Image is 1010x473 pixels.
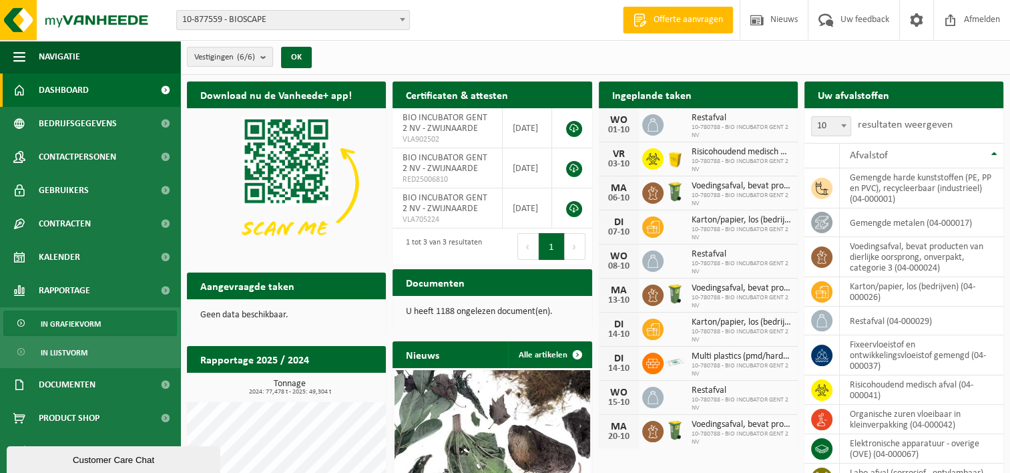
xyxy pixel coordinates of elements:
[605,319,632,330] div: DI
[503,108,553,148] td: [DATE]
[39,207,91,241] span: Contracten
[605,422,632,432] div: MA
[187,82,365,108] h2: Download nu de Vanheede+ app!
[39,435,147,468] span: Acceptatievoorwaarden
[39,107,117,140] span: Bedrijfsgegevens
[177,11,409,29] span: 10-877559 - BIOSCAPE
[403,153,487,174] span: BIO INCUBATOR GENT 2 NV - ZWIJNAARDE
[858,120,953,130] label: resultaten weergeven
[39,274,90,307] span: Rapportage
[39,174,89,207] span: Gebruikers
[286,372,385,399] a: Bekijk rapportage
[565,233,585,260] button: Next
[692,249,791,260] span: Restafval
[605,285,632,296] div: MA
[605,183,632,194] div: MA
[539,233,565,260] button: 1
[3,339,177,365] a: In lijstvorm
[692,226,791,242] span: 10-780788 - BIO INCUBATOR GENT 2 NV
[605,398,632,408] div: 15-10
[605,228,632,237] div: 07-10
[399,232,482,261] div: 1 tot 3 van 3 resultaten
[840,277,1003,307] td: karton/papier, los (bedrijven) (04-000026)
[840,237,1003,277] td: voedingsafval, bevat producten van dierlijke oorsprong, onverpakt, categorie 3 (04-000024)
[664,146,686,169] img: LP-SB-00050-HPE-22
[7,444,223,473] iframe: chat widget
[692,215,791,226] span: Karton/papier, los (bedrijven)
[840,375,1003,405] td: risicohoudend medisch afval (04-000041)
[39,73,89,107] span: Dashboard
[840,405,1003,434] td: organische zuren vloeibaar in kleinverpakking (04-000042)
[187,108,386,258] img: Download de VHEPlus App
[194,47,255,67] span: Vestigingen
[692,351,791,362] span: Multi plastics (pmd/harde kunststoffen/spanbanden/eps/folie naturel/folie gemeng...
[406,307,578,317] p: U heeft 1188 ongelezen document(en).
[605,194,632,203] div: 06-10
[39,241,80,274] span: Kalender
[692,385,791,396] span: Restafval
[692,192,791,208] span: 10-780788 - BIO INCUBATOR GENT 2 NV
[503,188,553,228] td: [DATE]
[508,341,591,368] a: Alle artikelen
[605,353,632,364] div: DI
[692,294,791,310] span: 10-780788 - BIO INCUBATOR GENT 2 NV
[692,328,791,344] span: 10-780788 - BIO INCUBATOR GENT 2 NV
[692,181,791,192] span: Voedingsafval, bevat producten van dierlijke oorsprong, onverpakt, categorie 3
[605,251,632,262] div: WO
[237,53,255,61] count: (6/6)
[692,124,791,140] span: 10-780788 - BIO INCUBATOR GENT 2 NV
[187,273,308,299] h2: Aangevraagde taken
[605,387,632,398] div: WO
[664,351,686,373] img: LP-SK-00500-LPE-16
[599,82,705,108] h2: Ingeplande taken
[194,389,386,396] span: 2024: 77,478 t - 2025: 49,304 t
[840,208,1003,237] td: gemengde metalen (04-000017)
[503,148,553,188] td: [DATE]
[692,317,791,328] span: Karton/papier, los (bedrijven)
[840,307,1003,335] td: restafval (04-000029)
[692,362,791,378] span: 10-780788 - BIO INCUBATOR GENT 2 NV
[664,180,686,203] img: WB-0140-HPE-GN-50
[605,115,632,126] div: WO
[393,82,521,108] h2: Certificaten & attesten
[39,368,95,402] span: Documenten
[393,269,478,295] h2: Documenten
[281,47,312,68] button: OK
[804,82,903,108] h2: Uw afvalstoffen
[692,158,791,174] span: 10-780788 - BIO INCUBATOR GENT 2 NV
[812,117,850,136] span: 10
[187,47,273,67] button: Vestigingen(6/6)
[605,160,632,169] div: 03-10
[403,113,487,134] span: BIO INCUBATOR GENT 2 NV - ZWIJNAARDE
[605,126,632,135] div: 01-10
[3,311,177,336] a: In grafiekvorm
[623,7,733,33] a: Offerte aanvragen
[850,150,888,161] span: Afvalstof
[692,147,791,158] span: Risicohoudend medisch afval
[39,402,99,435] span: Product Shop
[39,40,80,73] span: Navigatie
[692,260,791,276] span: 10-780788 - BIO INCUBATOR GENT 2 NV
[692,420,791,430] span: Voedingsafval, bevat producten van dierlijke oorsprong, onverpakt, categorie 3
[41,311,101,337] span: In grafiekvorm
[605,262,632,271] div: 08-10
[811,116,851,136] span: 10
[605,364,632,373] div: 14-10
[403,134,491,145] span: VLA902502
[41,340,87,365] span: In lijstvorm
[840,168,1003,208] td: gemengde harde kunststoffen (PE, PP en PVC), recycleerbaar (industrieel) (04-000001)
[403,214,491,225] span: VLA705224
[605,149,632,160] div: VR
[664,283,686,305] img: WB-0140-HPE-GN-50
[39,140,116,174] span: Contactpersonen
[187,346,322,372] h2: Rapportage 2025 / 2024
[692,396,791,412] span: 10-780788 - BIO INCUBATOR GENT 2 NV
[517,233,539,260] button: Previous
[692,283,791,294] span: Voedingsafval, bevat producten van dierlijke oorsprong, onverpakt, categorie 3
[393,341,453,367] h2: Nieuws
[194,379,386,396] h3: Tonnage
[605,330,632,339] div: 14-10
[692,113,791,124] span: Restafval
[403,193,487,214] span: BIO INCUBATOR GENT 2 NV - ZWIJNAARDE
